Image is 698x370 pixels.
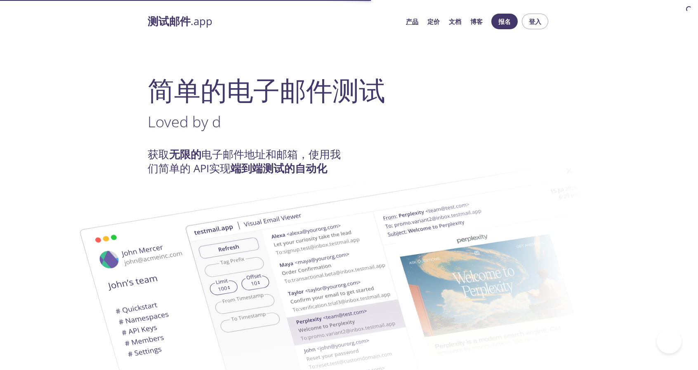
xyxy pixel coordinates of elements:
a: 定价 [427,16,440,27]
font: 电子邮件地址和邮箱， [201,147,309,162]
a: 产品 [406,16,418,27]
font: 登入 [529,17,541,26]
a: 文档 [449,16,461,27]
font: 文档 [449,17,461,26]
font: 博客 [470,17,483,26]
font: 简单的电子邮件测试 [148,72,385,108]
font: 无限的 [169,147,201,162]
button: 登入 [522,14,548,29]
font: 使用我们简单的 API实现 [148,147,341,176]
font: 定价 [427,17,440,26]
font: .app [191,14,212,28]
font: 产品 [406,17,418,26]
a: 测试邮件.app [148,14,399,28]
font: 报名 [498,17,511,26]
iframe: Help Scout Beacon - Open [657,329,681,354]
font: 获取 [148,147,169,162]
font: 测试邮件 [148,14,191,28]
a: 博客 [470,16,483,27]
button: 报名 [491,14,518,29]
span: Loved by d [148,111,221,132]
